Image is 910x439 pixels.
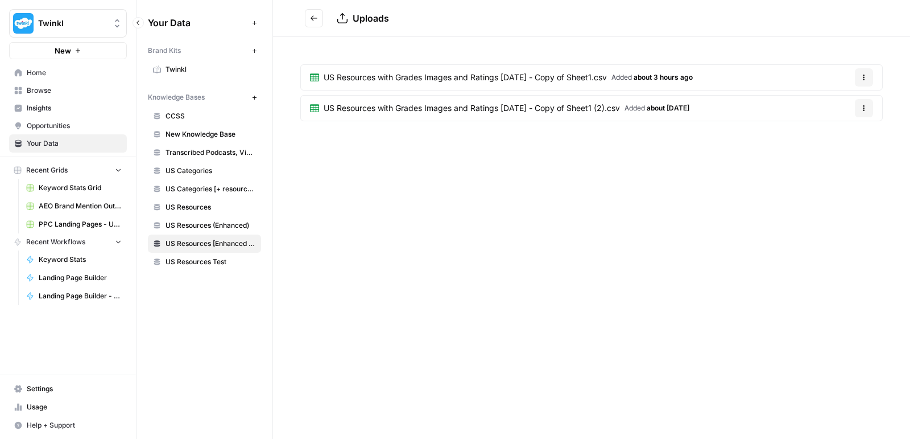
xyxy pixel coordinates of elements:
[148,216,261,235] a: US Resources (Enhanced)
[324,72,607,83] span: US Resources with Grades Images and Ratings [DATE] - Copy of Sheet1.csv
[27,85,122,96] span: Browse
[21,179,127,197] a: Keyword Stats Grid
[624,103,689,113] span: Added
[21,269,127,287] a: Landing Page Builder
[9,416,127,434] button: Help + Support
[26,165,68,175] span: Recent Grids
[353,13,389,24] span: Uploads
[39,183,122,193] span: Keyword Stats Grid
[148,143,261,162] a: Transcribed Podcasts, Videos, etc.
[27,384,122,394] span: Settings
[305,9,323,27] button: Go back
[166,166,256,176] span: US Categories
[148,92,205,102] span: Knowledge Bases
[27,68,122,78] span: Home
[634,73,693,81] span: about 3 hours ago
[9,64,127,82] a: Home
[647,104,689,112] span: about [DATE]
[9,117,127,135] a: Opportunities
[148,16,247,30] span: Your Data
[39,291,122,301] span: Landing Page Builder - Alt 1
[148,162,261,180] a: US Categories
[39,201,122,211] span: AEO Brand Mention Outreach
[9,134,127,153] a: Your Data
[39,255,122,265] span: Keyword Stats
[39,273,122,283] span: Landing Page Builder
[21,251,127,269] a: Keyword Stats
[9,81,127,100] a: Browse
[9,42,127,59] button: New
[166,202,256,212] span: US Resources
[13,13,34,34] img: Twinkl Logo
[38,18,107,29] span: Twinkl
[148,253,261,271] a: US Resources Test
[148,46,181,56] span: Brand Kits
[611,72,693,83] span: Added
[166,129,256,140] span: New Knowledge Base
[301,96,698,121] a: US Resources with Grades Images and Ratings [DATE] - Copy of Sheet1 (2).csvAdded about [DATE]
[27,402,122,412] span: Usage
[21,215,127,233] a: PPC Landing Pages - US 10 09 25
[166,239,256,249] span: US Resources [Enhanced + Review Count]
[166,64,256,75] span: Twinkl
[26,237,85,247] span: Recent Workflows
[27,121,122,131] span: Opportunities
[9,9,127,38] button: Workspace: Twinkl
[27,420,122,430] span: Help + Support
[148,125,261,143] a: New Knowledge Base
[21,287,127,305] a: Landing Page Builder - Alt 1
[55,45,71,56] span: New
[9,380,127,398] a: Settings
[301,65,702,90] a: US Resources with Grades Images and Ratings [DATE] - Copy of Sheet1.csvAdded about 3 hours ago
[27,138,122,149] span: Your Data
[9,99,127,117] a: Insights
[27,103,122,113] span: Insights
[166,111,256,121] span: CCSS
[148,198,261,216] a: US Resources
[166,184,256,194] span: US Categories [+ resource count]
[166,220,256,231] span: US Resources (Enhanced)
[166,147,256,158] span: Transcribed Podcasts, Videos, etc.
[148,60,261,79] a: Twinkl
[21,197,127,215] a: AEO Brand Mention Outreach
[39,219,122,229] span: PPC Landing Pages - US 10 09 25
[324,102,620,114] span: US Resources with Grades Images and Ratings [DATE] - Copy of Sheet1 (2).csv
[9,233,127,251] button: Recent Workflows
[148,107,261,125] a: CCSS
[148,180,261,198] a: US Categories [+ resource count]
[9,398,127,416] a: Usage
[148,235,261,253] a: US Resources [Enhanced + Review Count]
[166,257,256,267] span: US Resources Test
[9,162,127,179] button: Recent Grids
